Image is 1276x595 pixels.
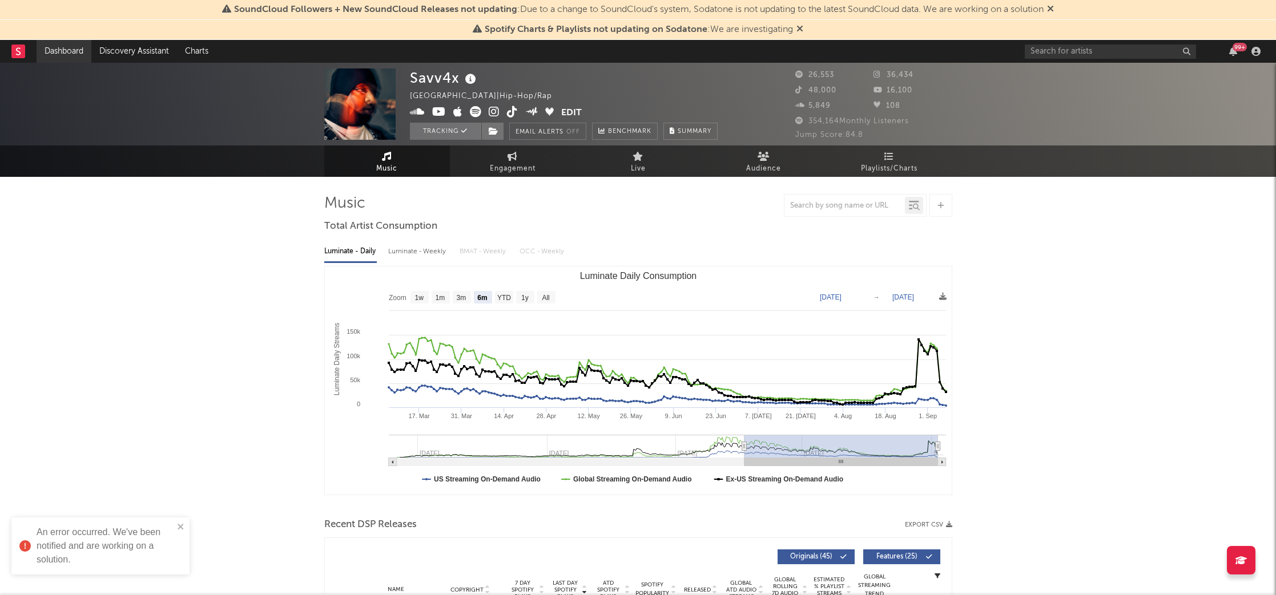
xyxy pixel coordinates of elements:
[485,25,793,34] span: : We are investigating
[746,162,781,176] span: Audience
[356,400,360,407] text: 0
[795,102,831,110] span: 5,849
[579,271,697,281] text: Luminate Daily Consumption
[521,294,529,302] text: 1y
[388,242,448,261] div: Luminate - Weekly
[410,90,565,103] div: [GEOGRAPHIC_DATA] | Hip-Hop/Rap
[892,293,914,301] text: [DATE]
[450,145,575,177] a: Engagement
[592,123,658,140] a: Benchmark
[784,201,905,211] input: Search by song name or URL
[435,294,445,302] text: 1m
[684,586,711,593] span: Released
[177,40,216,63] a: Charts
[450,412,472,419] text: 31. Mar
[542,294,549,302] text: All
[795,87,836,94] span: 48,000
[434,475,541,483] text: US Streaming On-Demand Audio
[778,549,855,564] button: Originals(45)
[619,412,642,419] text: 26. May
[834,412,852,419] text: 4. Aug
[477,294,487,302] text: 6m
[795,71,834,79] span: 26,553
[705,412,726,419] text: 23. Jun
[795,118,909,125] span: 354,164 Monthly Listeners
[497,294,510,302] text: YTD
[795,131,863,139] span: Jump Score: 84.8
[347,353,360,359] text: 100k
[871,553,923,560] span: Features ( 25 )
[324,518,417,532] span: Recent DSP Releases
[1025,44,1196,59] input: Search for artists
[1047,5,1054,14] span: Dismiss
[485,25,707,34] span: Spotify Charts & Playlists not updating on Sodatone
[347,328,360,335] text: 150k
[389,294,406,302] text: Zoom
[376,162,397,176] span: Music
[91,40,177,63] a: Discovery Assistant
[408,412,430,419] text: 17. Mar
[414,294,424,302] text: 1w
[820,293,842,301] text: [DATE]
[37,40,91,63] a: Dashboard
[785,553,838,560] span: Originals ( 45 )
[490,162,536,176] span: Engagement
[905,521,952,528] button: Export CSV
[874,71,913,79] span: 36,434
[575,145,701,177] a: Live
[324,145,450,177] a: Music
[566,129,580,135] em: Off
[631,162,646,176] span: Live
[873,293,880,301] text: →
[37,525,174,566] div: An error occurred. We've been notified and are working on a solution.
[234,5,1044,14] span: : Due to a change to SoundCloud's system, Sodatone is not updating to the latest SoundCloud data....
[796,25,803,34] span: Dismiss
[350,377,360,383] text: 50k
[744,412,771,419] text: 7. [DATE]
[410,68,479,87] div: Savv4x
[863,549,940,564] button: Features(25)
[875,412,896,419] text: 18. Aug
[494,412,514,419] text: 14. Apr
[874,102,900,110] span: 108
[701,145,827,177] a: Audience
[678,128,711,135] span: Summary
[332,323,340,395] text: Luminate Daily Streams
[561,106,582,120] button: Edit
[933,450,943,456] text: S…
[874,87,912,94] span: 16,100
[509,123,586,140] button: Email AlertsOff
[663,123,718,140] button: Summary
[359,585,434,594] div: Name
[577,412,600,419] text: 12. May
[1233,43,1247,51] div: 99 +
[861,162,917,176] span: Playlists/Charts
[827,145,952,177] a: Playlists/Charts
[919,412,937,419] text: 1. Sep
[608,125,651,139] span: Benchmark
[324,220,437,233] span: Total Artist Consumption
[726,475,843,483] text: Ex-US Streaming On-Demand Audio
[536,412,556,419] text: 28. Apr
[665,412,682,419] text: 9. Jun
[450,586,484,593] span: Copyright
[1229,47,1237,56] button: 99+
[573,475,691,483] text: Global Streaming On-Demand Audio
[785,412,815,419] text: 21. [DATE]
[410,123,481,140] button: Tracking
[324,242,377,261] div: Luminate - Daily
[325,266,952,495] svg: Luminate Daily Consumption
[456,294,466,302] text: 3m
[177,522,185,533] button: close
[234,5,517,14] span: SoundCloud Followers + New SoundCloud Releases not updating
